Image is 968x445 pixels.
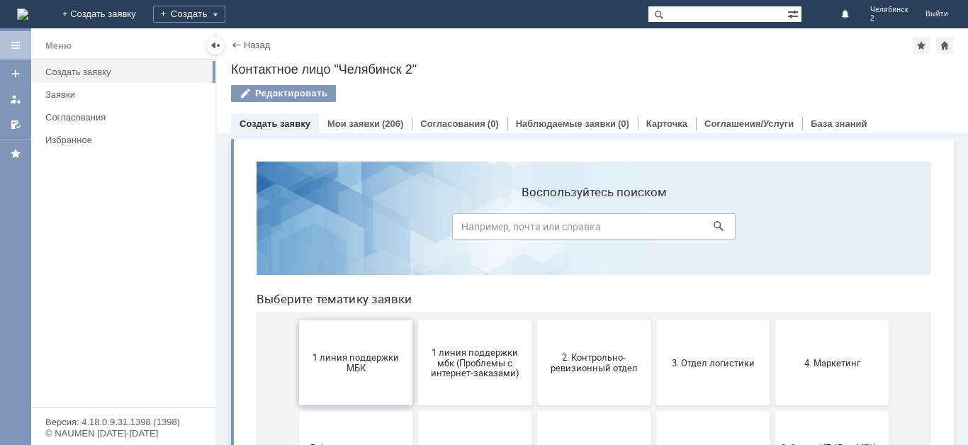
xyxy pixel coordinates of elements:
a: Назад [244,40,270,50]
div: Меню [45,38,72,55]
span: 9. Отдел-ИТ (Для МБК и Пекарни) [534,293,639,314]
span: Расширенный поиск [787,6,801,20]
label: Воспользуйтесь поиском [207,35,490,49]
span: 2 [870,14,908,23]
span: 3. Отдел логистики [415,207,520,218]
div: (206) [382,118,403,129]
a: Мои согласования [4,113,27,136]
button: 3. Отдел логистики [411,170,524,255]
div: Создать [153,6,225,23]
a: Создать заявку [240,118,310,129]
span: Отдел ИТ (1С) [177,388,282,399]
div: Контактное лицо "Челябинск 2" [231,62,954,77]
button: Отдел ИТ (1С) [173,351,286,436]
div: Заявки [45,89,207,100]
button: Отдел-ИТ (Битрикс24 и CRM) [292,351,405,436]
button: 5. Административно-хозяйственный отдел [54,261,167,346]
button: 4. Маркетинг [530,170,643,255]
div: Скрыть меню [207,37,224,54]
div: Согласования [45,112,207,123]
button: 8. Отдел качества [411,261,524,346]
div: (0) [488,118,499,129]
span: 7. Служба безопасности [296,298,401,308]
span: 8. Отдел качества [415,298,520,308]
a: Создать заявку [40,61,213,83]
button: Финансовый отдел [530,351,643,436]
div: Сделать домашней страницей [936,37,953,54]
img: logo [17,9,28,20]
span: Финансовый отдел [534,388,639,399]
div: Создать заявку [45,67,207,77]
a: Согласования [420,118,485,129]
span: 6. Закупки [177,298,282,308]
div: © NAUMEN [DATE]-[DATE] [45,429,201,438]
a: Перейти на домашнюю страницу [17,9,28,20]
input: Например, почта или справка [207,63,490,89]
a: Мои заявки [327,118,380,129]
span: Отдел-ИТ (Битрикс24 и CRM) [296,383,401,405]
button: 9. Отдел-ИТ (Для МБК и Пекарни) [530,261,643,346]
button: 7. Служба безопасности [292,261,405,346]
div: Добавить в избранное [913,37,930,54]
a: Мои заявки [4,88,27,111]
div: Версия: 4.18.0.9.31.1398 (1398) [45,417,201,427]
a: Соглашения/Услуги [704,118,794,129]
a: Создать заявку [4,62,27,85]
span: 1 линия поддержки мбк (Проблемы с интернет-заказами) [177,196,282,228]
button: 6. Закупки [173,261,286,346]
span: 2. Контрольно-ревизионный отдел [296,202,401,223]
span: 5. Административно-хозяйственный отдел [58,293,163,314]
span: Челябинск [870,6,908,14]
a: База знаний [811,118,867,129]
header: Выберите тематику заявки [11,142,686,156]
button: Бухгалтерия (для мбк) [54,351,167,436]
span: 4. Маркетинг [534,207,639,218]
a: Наблюдаемые заявки [516,118,616,129]
a: Заявки [40,84,213,106]
button: 1 линия поддержки мбк (Проблемы с интернет-заказами) [173,170,286,255]
span: 1 линия поддержки МБК [58,202,163,223]
span: Отдел-ИТ (Офис) [415,388,520,399]
a: Согласования [40,106,213,128]
button: 2. Контрольно-ревизионный отдел [292,170,405,255]
div: Избранное [45,135,191,145]
button: 1 линия поддержки МБК [54,170,167,255]
span: Бухгалтерия (для мбк) [58,388,163,399]
button: Отдел-ИТ (Офис) [411,351,524,436]
div: (0) [618,118,629,129]
a: Карточка [646,118,687,129]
